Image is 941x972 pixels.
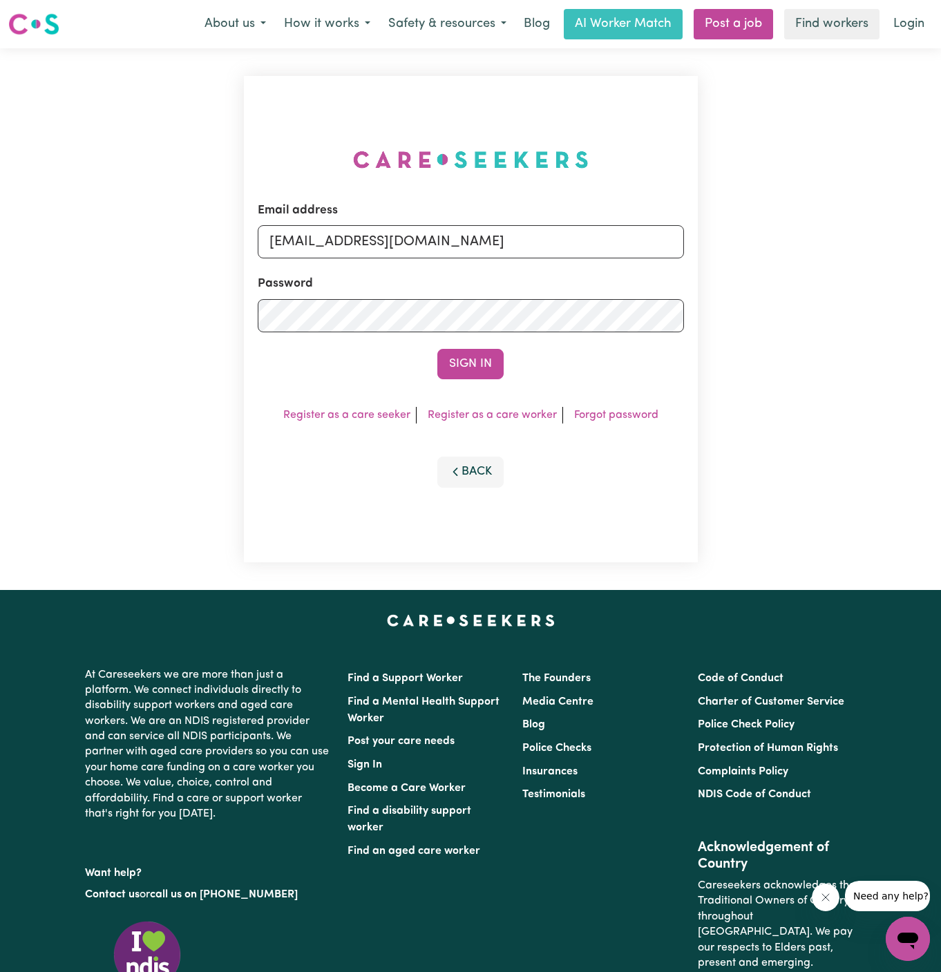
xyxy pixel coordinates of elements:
h2: Acknowledgement of Country [698,839,856,873]
button: Sign In [437,349,504,379]
a: AI Worker Match [564,9,683,39]
p: Want help? [85,860,331,881]
a: The Founders [522,673,591,684]
a: Blog [522,719,545,730]
a: Find a Support Worker [348,673,463,684]
label: Password [258,275,313,293]
button: Safety & resources [379,10,515,39]
a: Media Centre [522,696,593,707]
a: Protection of Human Rights [698,743,838,754]
a: Complaints Policy [698,766,788,777]
a: Login [885,9,933,39]
iframe: Message from company [845,881,930,911]
button: How it works [275,10,379,39]
p: or [85,882,331,908]
a: Insurances [522,766,578,777]
a: Code of Conduct [698,673,783,684]
iframe: Button to launch messaging window [886,917,930,961]
a: Forgot password [574,410,658,421]
a: Careseekers logo [8,8,59,40]
a: Police Check Policy [698,719,795,730]
a: NDIS Code of Conduct [698,789,811,800]
a: Careseekers home page [387,615,555,626]
button: About us [196,10,275,39]
a: Find workers [784,9,880,39]
a: Blog [515,9,558,39]
a: Contact us [85,889,140,900]
button: Back [437,457,504,487]
p: At Careseekers we are more than just a platform. We connect individuals directly to disability su... [85,662,331,828]
a: Find an aged care worker [348,846,480,857]
a: Register as a care seeker [283,410,410,421]
a: Charter of Customer Service [698,696,844,707]
a: Post your care needs [348,736,455,747]
a: Testimonials [522,789,585,800]
a: Become a Care Worker [348,783,466,794]
a: Post a job [694,9,773,39]
a: Find a Mental Health Support Worker [348,696,500,724]
a: Find a disability support worker [348,806,471,833]
label: Email address [258,202,338,220]
a: Sign In [348,759,382,770]
input: Email address [258,225,684,258]
a: Police Checks [522,743,591,754]
a: call us on [PHONE_NUMBER] [150,889,298,900]
iframe: Close message [812,884,839,911]
a: Register as a care worker [428,410,557,421]
img: Careseekers logo [8,12,59,37]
